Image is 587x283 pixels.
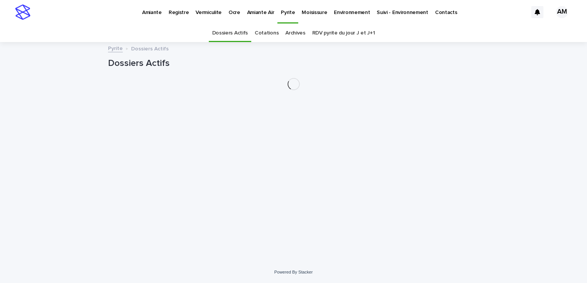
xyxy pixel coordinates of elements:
a: Powered By Stacker [274,270,313,274]
h1: Dossiers Actifs [108,58,479,69]
img: stacker-logo-s-only.png [15,5,30,20]
a: Cotations [255,24,279,42]
a: Pyrite [108,44,123,52]
div: AM [556,6,568,18]
p: Dossiers Actifs [131,44,169,52]
a: RDV pyrite du jour J et J+1 [312,24,375,42]
a: Archives [285,24,305,42]
a: Dossiers Actifs [212,24,248,42]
